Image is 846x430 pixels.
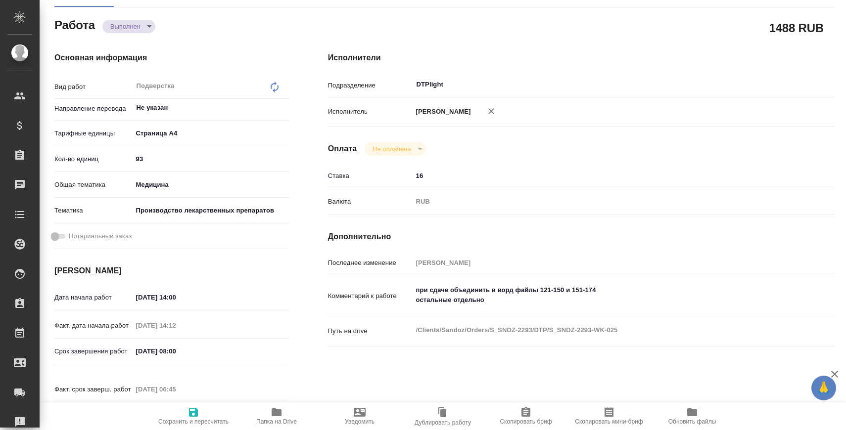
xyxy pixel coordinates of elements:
p: Дата начала работ [54,293,133,302]
button: Выполнен [107,22,143,31]
div: Производство лекарственных препаратов [133,202,288,219]
h2: Работа [54,15,95,33]
h4: [PERSON_NAME] [54,265,288,277]
button: Дублировать работу [401,402,484,430]
h4: Исполнители [328,52,835,64]
p: Вид работ [54,82,133,92]
input: ✎ Введи что-нибудь [133,344,219,358]
h4: Основная информация [54,52,288,64]
button: Open [283,107,285,109]
button: Удалить исполнителя [480,100,502,122]
h2: 1488 RUB [769,19,824,36]
textarea: при сдаче объединить в ворд файлы 121-150 и 151-174 остальные отдельно [413,282,793,308]
button: 🙏 [811,376,836,400]
span: Скопировать бриф [500,418,552,425]
p: Исполнитель [328,107,413,117]
div: Выполнен [102,20,155,33]
input: Пустое поле [413,256,793,270]
p: Комментарий к работе [328,291,413,301]
button: Скопировать бриф [484,402,567,430]
p: Последнее изменение [328,258,413,268]
p: Общая тематика [54,180,133,190]
p: Факт. дата начала работ [54,321,133,331]
div: RUB [413,193,793,210]
p: Ставка [328,171,413,181]
span: Дублировать работу [415,419,471,426]
button: Скопировать мини-бриф [567,402,651,430]
p: Срок завершения работ [54,346,133,356]
p: Подразделение [328,81,413,90]
input: Пустое поле [133,318,219,333]
p: Тематика [54,206,133,215]
span: Нотариальный заказ [69,231,132,241]
span: Обновить файлы [668,418,716,425]
div: Выполнен [365,142,425,156]
button: Open [788,84,790,86]
span: Уведомить [345,418,375,425]
button: Обновить файлы [651,402,734,430]
h4: Оплата [328,143,357,155]
p: Валюта [328,197,413,207]
button: Не оплачена [370,145,414,153]
span: Сохранить и пересчитать [158,418,229,425]
span: Папка на Drive [256,418,297,425]
span: 🙏 [815,378,832,398]
h4: Дополнительно [328,231,835,243]
div: Медицина [133,176,288,193]
button: Уведомить [318,402,401,430]
p: Кол-во единиц [54,154,133,164]
button: Папка на Drive [235,402,318,430]
textarea: /Clients/Sandoz/Orders/S_SNDZ-2293/DTP/S_SNDZ-2293-WK-025 [413,322,793,339]
p: [PERSON_NAME] [413,107,471,117]
input: ✎ Введи что-нибудь [133,290,219,304]
p: Путь на drive [328,326,413,336]
p: Факт. срок заверш. работ [54,385,133,394]
input: Пустое поле [133,382,219,396]
input: ✎ Введи что-нибудь [133,152,288,166]
p: Тарифные единицы [54,129,133,138]
span: Скопировать мини-бриф [575,418,643,425]
button: Сохранить и пересчитать [152,402,235,430]
input: ✎ Введи что-нибудь [413,169,793,183]
div: Страница А4 [133,125,288,142]
p: Направление перевода [54,104,133,114]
